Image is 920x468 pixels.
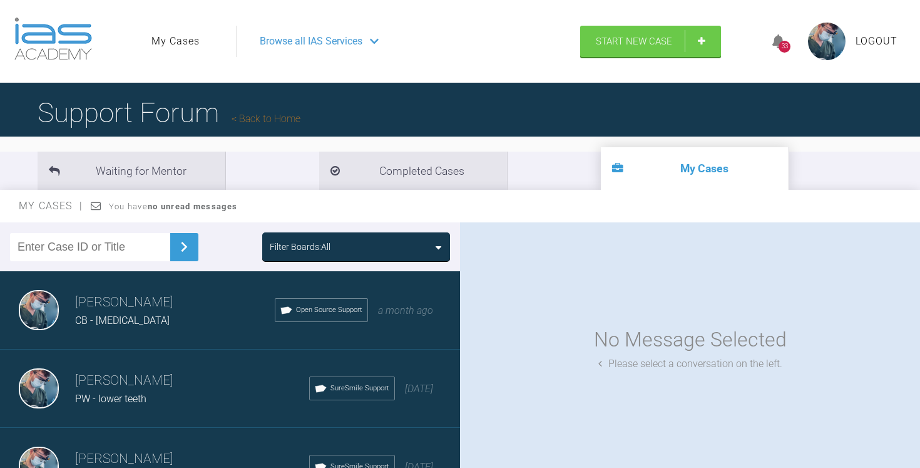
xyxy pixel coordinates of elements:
input: Enter Case ID or Title [10,233,170,261]
li: Completed Cases [319,152,507,190]
h1: Support Forum [38,91,300,135]
a: Logout [856,33,897,49]
img: Thomas Dobson [19,290,59,330]
a: My Cases [151,33,200,49]
strong: no unread messages [148,202,237,211]
div: 33 [779,41,790,53]
span: Start New Case [596,36,672,47]
span: My Cases [19,200,83,212]
a: Start New Case [580,26,721,57]
span: a month ago [378,304,433,316]
a: Back to Home [232,113,300,125]
div: No Message Selected [594,324,787,356]
div: Filter Boards: All [270,240,330,254]
img: Thomas Dobson [19,368,59,408]
h3: [PERSON_NAME] [75,370,309,392]
span: CB - [MEDICAL_DATA] [75,315,170,326]
span: PW - lower teeth [75,393,146,405]
span: Browse all IAS Services [260,33,362,49]
span: Open Source Support [296,304,362,316]
span: SureSmile Support [330,383,389,394]
img: profile.png [808,23,846,60]
img: logo-light.3e3ef733.png [14,18,92,60]
h3: [PERSON_NAME] [75,292,275,313]
img: chevronRight.28bd32b0.svg [174,237,194,257]
li: Waiting for Mentor [38,152,225,190]
span: [DATE] [405,383,433,395]
div: Please select a conversation on the left. [598,356,782,372]
li: My Cases [601,147,789,190]
span: You have [109,202,237,211]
